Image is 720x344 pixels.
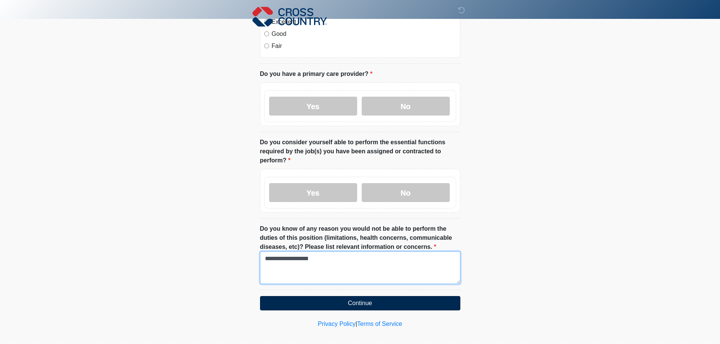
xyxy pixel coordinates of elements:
a: | [356,321,357,327]
a: Privacy Policy [318,321,356,327]
label: Yes [269,183,357,202]
label: Do you consider yourself able to perform the essential functions required by the job(s) you have ... [260,138,460,165]
label: No [362,183,450,202]
label: Do you know of any reason you would not be able to perform the duties of this position (limitatio... [260,224,460,251]
label: Yes [269,97,357,116]
label: Good [272,29,456,39]
label: No [362,97,450,116]
a: Terms of Service [357,321,402,327]
input: Good [264,31,269,36]
label: Fair [272,42,456,51]
img: Cross Country Logo [252,6,327,28]
label: Do you have a primary care provider? [260,69,373,79]
button: Continue [260,296,460,310]
input: Fair [264,43,269,48]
